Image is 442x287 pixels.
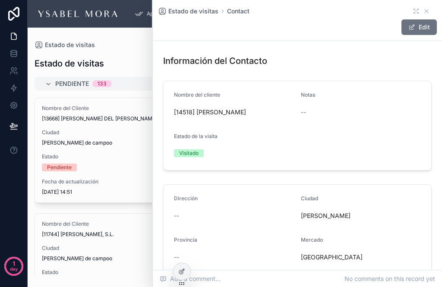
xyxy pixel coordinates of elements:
a: Estado de visitas [158,7,218,16]
div: Visitado [179,149,199,157]
a: Estado de visitas [35,41,95,49]
span: Nombre del Cliente [42,105,165,112]
span: [PERSON_NAME] de campoo [42,255,165,262]
img: App logo [35,7,121,21]
span: [DATE] 14:51 [42,189,165,196]
span: [PERSON_NAME] de campoo [42,139,165,146]
span: Mercado [301,237,323,243]
span: Ciudad [42,129,165,136]
span: Notas [301,91,315,98]
span: [14518] [PERSON_NAME] [174,108,294,117]
span: -- [174,211,179,220]
div: 133 [98,80,107,87]
span: App Setup [147,10,172,17]
span: [11744] [PERSON_NAME], S.L. [42,231,165,238]
span: Estado [42,153,165,160]
span: Estado de visitas [45,41,95,49]
span: Estado [42,269,165,276]
span: [PERSON_NAME] [301,211,421,220]
span: [13668] [PERSON_NAME] DEL [PERSON_NAME] [42,115,165,122]
p: day [10,263,18,275]
span: Nombre del Cliente [42,221,165,227]
span: -- [174,253,179,262]
span: Estado de visitas [168,7,218,16]
span: Provincia [174,237,197,243]
p: 1 [13,259,15,268]
a: Nombre del Cliente[13668] [PERSON_NAME] DEL [PERSON_NAME]Ciudad[PERSON_NAME] de campooEstadoPendi... [35,98,173,203]
button: Edit [401,19,437,35]
span: Pendiente [55,79,89,88]
span: Ciudad [42,245,165,252]
div: Pendiente [47,164,72,171]
div: scrollable content [128,4,407,23]
span: Fecha de actualización [42,178,165,185]
a: Contact [227,7,249,16]
h1: Estado de visitas [35,57,104,69]
span: Estado de la visita [174,133,218,139]
span: No comments on this record yet [344,274,435,283]
h1: Información del Contacto [163,55,267,67]
span: Add a comment... [160,274,221,283]
span: Ciudad [301,195,318,202]
span: Nombre del cliente [174,91,220,98]
a: App Setup [132,6,178,22]
span: Dirección [174,195,198,202]
span: [GEOGRAPHIC_DATA] [301,253,421,262]
span: -- [301,108,306,117]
